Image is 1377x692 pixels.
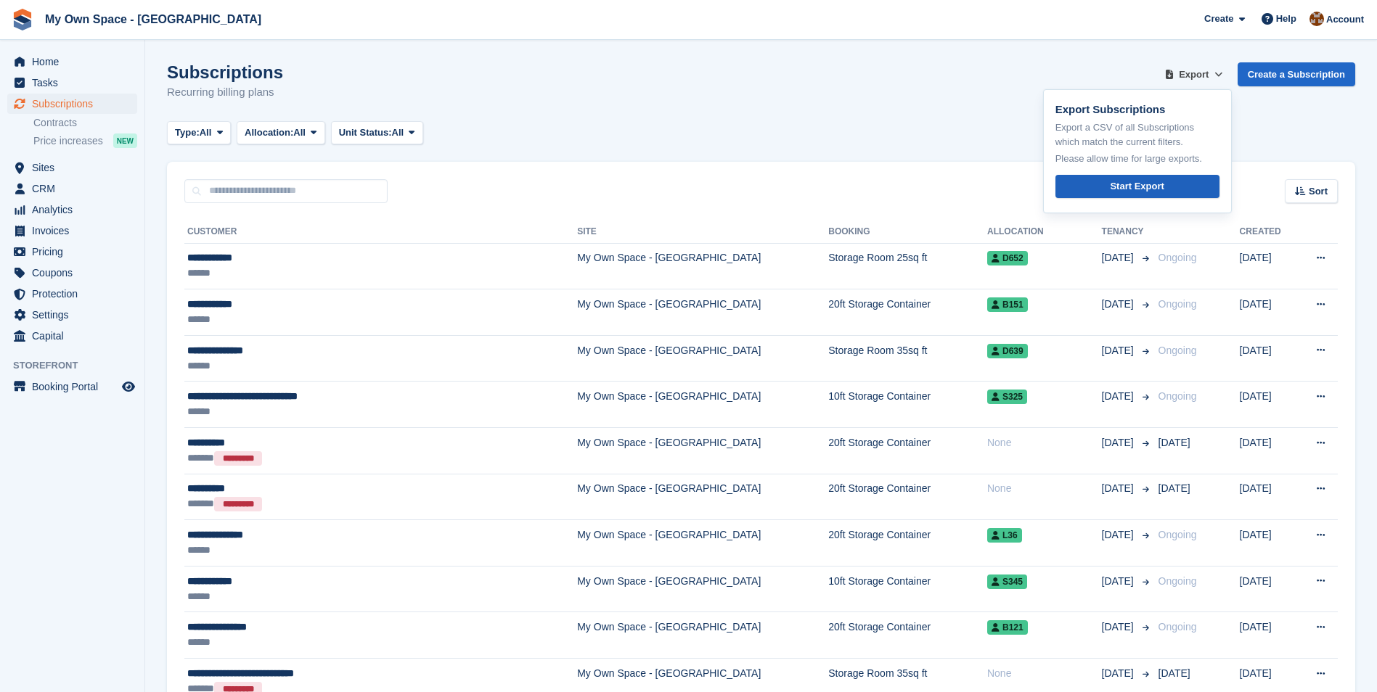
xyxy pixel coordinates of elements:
[577,428,828,474] td: My Own Space - [GEOGRAPHIC_DATA]
[1055,152,1219,166] p: Please allow time for large exports.
[1240,289,1296,336] td: [DATE]
[1240,612,1296,659] td: [DATE]
[1162,62,1226,86] button: Export
[577,520,828,567] td: My Own Space - [GEOGRAPHIC_DATA]
[987,481,1102,496] div: None
[1309,12,1324,26] img: Gary Chamberlain
[32,305,119,325] span: Settings
[1326,12,1364,27] span: Account
[1240,221,1296,244] th: Created
[1240,474,1296,520] td: [DATE]
[7,178,137,199] a: menu
[1240,520,1296,567] td: [DATE]
[7,376,137,397] a: menu
[39,7,267,31] a: My Own Space - [GEOGRAPHIC_DATA]
[167,121,231,145] button: Type: All
[987,251,1028,265] span: D652
[1204,12,1233,26] span: Create
[33,116,137,130] a: Contracts
[1240,382,1296,428] td: [DATE]
[7,73,137,93] a: menu
[1159,621,1197,633] span: Ongoing
[1159,390,1197,402] span: Ongoing
[1240,428,1296,474] td: [DATE]
[828,335,987,382] td: Storage Room 35sq ft
[7,242,137,262] a: menu
[32,178,119,199] span: CRM
[1240,566,1296,612] td: [DATE]
[1102,574,1137,589] span: [DATE]
[175,125,200,140] span: Type:
[7,157,137,178] a: menu
[1102,297,1137,312] span: [DATE]
[7,94,137,114] a: menu
[1238,62,1355,86] a: Create a Subscription
[577,382,828,428] td: My Own Space - [GEOGRAPHIC_DATA]
[1055,175,1219,199] a: Start Export
[1102,435,1137,450] span: [DATE]
[1159,252,1197,263] span: Ongoing
[987,221,1102,244] th: Allocation
[293,125,306,140] span: All
[1240,335,1296,382] td: [DATE]
[1159,575,1197,587] span: Ongoing
[1159,529,1197,540] span: Ongoing
[32,73,119,93] span: Tasks
[1102,527,1137,543] span: [DATE]
[113,133,137,148] div: NEW
[828,566,987,612] td: 10ft Storage Container
[7,52,137,72] a: menu
[7,305,137,325] a: menu
[1159,298,1197,310] span: Ongoing
[828,428,987,474] td: 20ft Storage Container
[200,125,212,140] span: All
[237,121,325,145] button: Allocation: All
[987,297,1028,312] span: B151
[828,474,987,520] td: 20ft Storage Container
[1110,179,1164,194] div: Start Export
[577,221,828,244] th: Site
[987,528,1022,543] span: L36
[32,326,119,346] span: Capital
[339,125,392,140] span: Unit Status:
[184,221,577,244] th: Customer
[577,474,828,520] td: My Own Space - [GEOGRAPHIC_DATA]
[828,243,987,289] td: Storage Room 25sq ft
[577,289,828,336] td: My Own Space - [GEOGRAPHIC_DATA]
[7,263,137,283] a: menu
[577,612,828,659] td: My Own Space - [GEOGRAPHIC_DATA]
[828,221,987,244] th: Booking
[1159,482,1190,494] span: [DATE]
[987,574,1027,589] span: S345
[245,125,293,140] span: Allocation:
[577,243,828,289] td: My Own Space - [GEOGRAPHIC_DATA]
[32,376,119,397] span: Booking Portal
[1159,667,1190,679] span: [DATE]
[1179,67,1209,82] span: Export
[32,221,119,241] span: Invoices
[828,382,987,428] td: 10ft Storage Container
[987,666,1102,681] div: None
[987,435,1102,450] div: None
[577,566,828,612] td: My Own Space - [GEOGRAPHIC_DATA]
[1102,221,1153,244] th: Tenancy
[987,344,1028,358] span: D639
[392,125,404,140] span: All
[7,199,137,220] a: menu
[1055,102,1219,118] p: Export Subscriptions
[1102,343,1137,358] span: [DATE]
[167,62,283,82] h1: Subscriptions
[1102,619,1137,635] span: [DATE]
[1102,250,1137,265] span: [DATE]
[987,390,1027,404] span: S325
[7,326,137,346] a: menu
[1102,666,1137,681] span: [DATE]
[32,284,119,304] span: Protection
[32,199,119,220] span: Analytics
[828,289,987,336] td: 20ft Storage Container
[828,612,987,659] td: 20ft Storage Container
[32,94,119,114] span: Subscriptions
[1055,120,1219,149] p: Export a CSV of all Subscriptions which match the current filters.
[1309,184,1328,199] span: Sort
[1159,437,1190,448] span: [DATE]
